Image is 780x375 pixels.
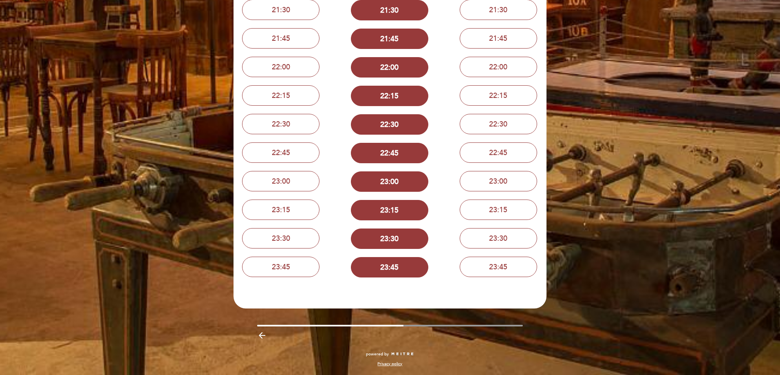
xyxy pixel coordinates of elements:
button: 22:15 [242,85,319,106]
button: 21:45 [242,28,319,49]
button: 22:15 [460,85,537,106]
button: 22:45 [351,143,428,163]
button: 23:00 [460,171,537,191]
a: Privacy policy [377,361,402,367]
button: 23:45 [351,257,428,277]
a: powered by [366,351,414,357]
button: 22:15 [351,86,428,106]
button: 22:45 [242,142,319,163]
button: 22:30 [351,114,428,135]
button: 22:00 [242,57,319,77]
button: 22:00 [460,57,537,77]
button: 22:30 [242,114,319,134]
button: 23:15 [460,200,537,220]
button: 23:30 [242,228,319,249]
button: 23:45 [460,257,537,277]
button: 23:15 [242,200,319,220]
span: powered by [366,351,389,357]
img: MEITRE [391,352,414,356]
button: 23:15 [351,200,428,220]
button: 23:30 [351,229,428,249]
button: 22:00 [351,57,428,78]
button: 23:45 [242,257,319,277]
button: 21:45 [351,29,428,49]
button: 21:45 [460,28,537,49]
button: 22:45 [460,142,537,163]
button: 23:00 [351,171,428,192]
button: 23:00 [242,171,319,191]
button: 22:30 [460,114,537,134]
i: arrow_backward [257,331,267,340]
button: 23:30 [460,228,537,249]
